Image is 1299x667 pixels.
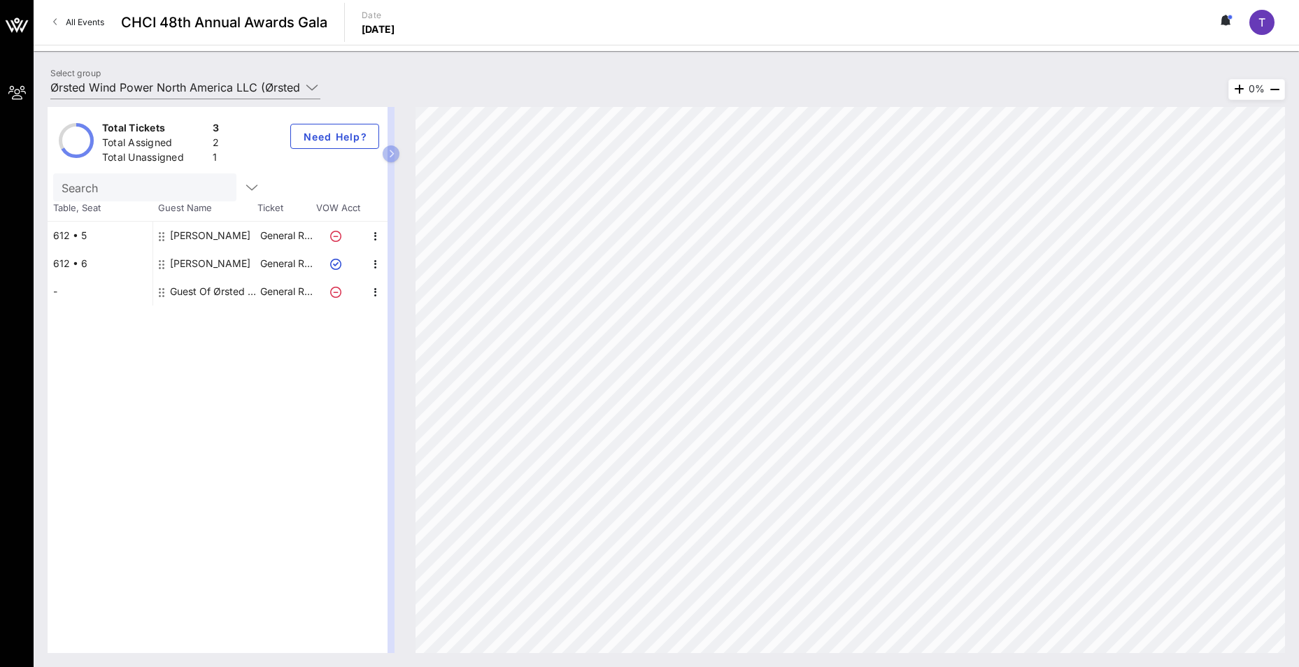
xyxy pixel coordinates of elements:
[48,201,152,215] span: Table, Seat
[1258,15,1265,29] span: T
[213,136,219,153] div: 2
[1228,79,1285,100] div: 0%
[362,8,395,22] p: Date
[48,278,152,306] div: -
[48,250,152,278] div: 612 • 6
[152,201,257,215] span: Guest Name
[66,17,104,27] span: All Events
[50,68,101,78] label: Select group
[302,131,367,143] span: Need Help?
[257,201,313,215] span: Ticket
[121,12,327,33] span: CHCI 48th Annual Awards Gala
[258,250,314,278] p: General R…
[102,121,207,138] div: Total Tickets
[102,150,207,168] div: Total Unassigned
[213,121,219,138] div: 3
[170,222,250,250] div: Katherine Lee
[45,11,113,34] a: All Events
[258,222,314,250] p: General R…
[258,278,314,306] p: General R…
[213,150,219,168] div: 1
[362,22,395,36] p: [DATE]
[290,124,379,149] button: Need Help?
[102,136,207,153] div: Total Assigned
[1249,10,1275,35] div: T
[313,201,362,215] span: VOW Acct
[170,278,258,306] div: Guest Of Ørsted Wind Power North America LLC
[170,250,250,278] div: Moran Holton
[48,222,152,250] div: 612 • 5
